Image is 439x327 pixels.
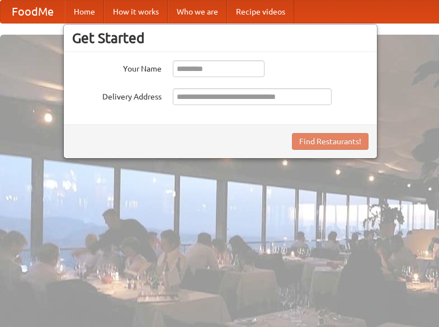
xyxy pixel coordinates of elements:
[72,88,162,102] label: Delivery Address
[168,1,227,23] a: Who we are
[72,60,162,74] label: Your Name
[72,30,369,46] h3: Get Started
[1,1,65,23] a: FoodMe
[227,1,294,23] a: Recipe videos
[104,1,168,23] a: How it works
[292,133,369,150] button: Find Restaurants!
[65,1,104,23] a: Home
